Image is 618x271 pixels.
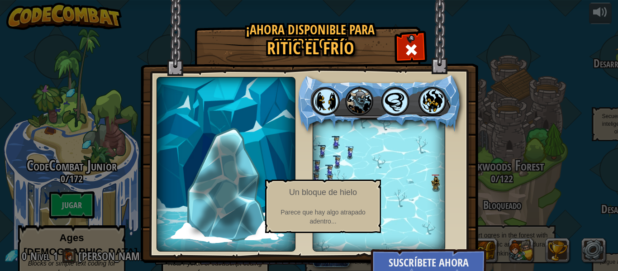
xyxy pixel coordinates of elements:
[418,87,447,115] img: shadowwalk.png
[218,23,403,51] h1: ¡Ahora disponible para suscriptores!
[381,87,409,115] img: tornado.png
[345,87,373,115] img: darkness.png
[157,112,296,251] img: clear_block.png
[312,87,340,115] img: blink.png
[271,208,376,226] div: Parece que hay algo atrapado adentro...
[271,187,376,199] div: Un bloque de hielo
[218,39,403,58] h1: Ritic el frío
[192,133,261,234] img: assassin-pose.png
